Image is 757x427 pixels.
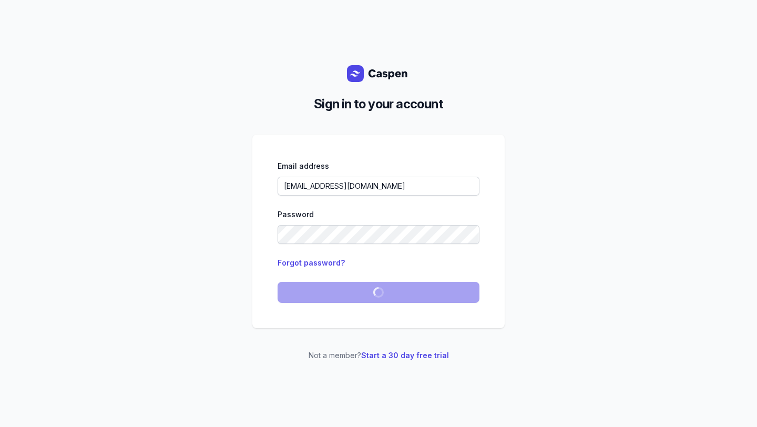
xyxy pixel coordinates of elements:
input: Enter your email address... [278,177,479,196]
a: Start a 30 day free trial [361,351,449,360]
a: Forgot password? [278,258,345,267]
div: Password [278,208,479,221]
div: Email address [278,160,479,172]
p: Not a member? [252,349,505,362]
h2: Sign in to your account [261,95,496,114]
